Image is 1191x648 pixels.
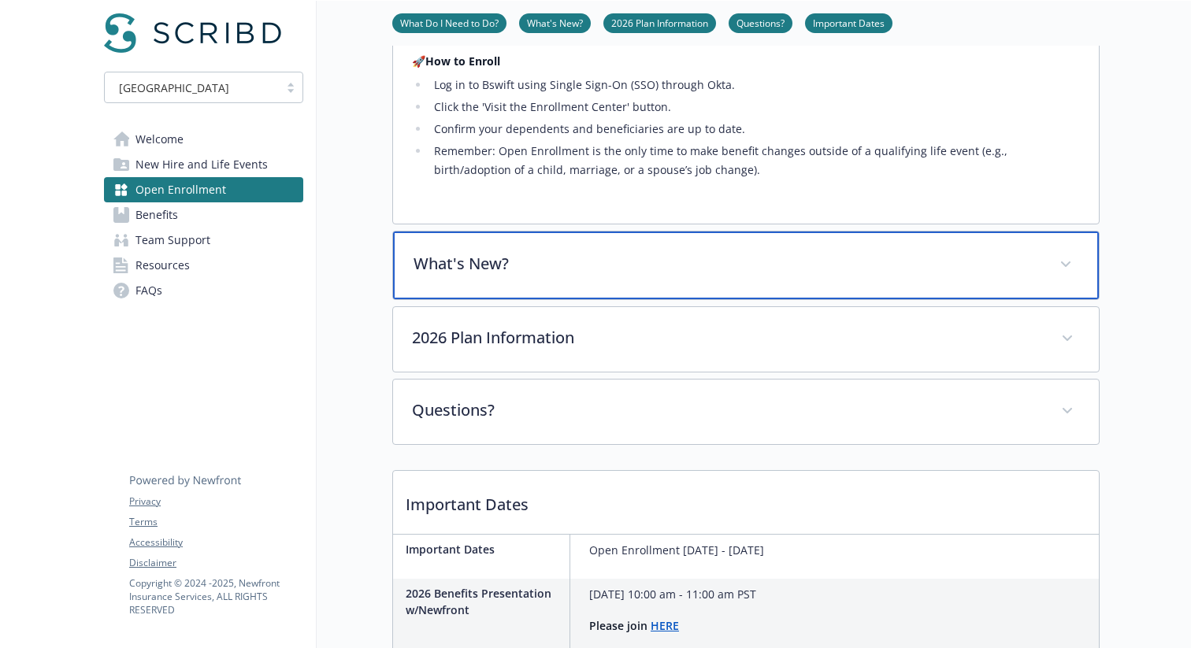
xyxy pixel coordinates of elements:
[135,127,184,152] span: Welcome
[135,228,210,253] span: Team Support
[129,576,302,617] p: Copyright © 2024 - 2025 , Newfront Insurance Services, ALL RIGHTS RESERVED
[104,177,303,202] a: Open Enrollment
[589,618,647,633] strong: Please join
[135,177,226,202] span: Open Enrollment
[603,15,716,30] a: 2026 Plan Information
[429,142,1080,180] li: Remember: Open Enrollment is the only time to make benefit changes outside of a qualifying life e...
[393,231,1099,299] div: What's New?
[729,15,792,30] a: Questions?
[135,253,190,278] span: Resources
[412,54,1080,69] h4: 🚀
[113,80,271,96] span: [GEOGRAPHIC_DATA]
[104,152,303,177] a: New Hire and Life Events
[104,228,303,253] a: Team Support
[129,515,302,529] a: Terms
[805,15,892,30] a: Important Dates
[135,152,268,177] span: New Hire and Life Events
[429,98,1080,117] li: Click the 'Visit the Enrollment Center' button.
[104,278,303,303] a: FAQs
[129,556,302,570] a: Disclaimer
[104,127,303,152] a: Welcome
[135,278,162,303] span: FAQs
[412,326,1042,350] p: 2026 Plan Information
[104,253,303,278] a: Resources
[519,15,591,30] a: What's New?
[392,15,506,30] a: What Do I Need to Do?
[406,541,563,557] p: Important Dates
[651,618,679,633] a: HERE
[393,380,1099,444] div: Questions?
[589,585,756,604] p: [DATE] 10:00 am - 11:00 am PST
[104,202,303,228] a: Benefits
[135,202,178,228] span: Benefits
[412,398,1042,422] p: Questions?
[429,120,1080,139] li: Confirm your dependents and beneficiaries are up to date.
[393,471,1099,529] p: Important Dates
[129,494,302,509] a: Privacy
[589,541,764,560] p: Open Enrollment [DATE] - [DATE]
[429,76,1080,94] li: Log in to Bswift using Single Sign-On (SSO) through Okta.
[129,535,302,550] a: Accessibility
[414,252,1041,276] p: What's New?
[119,80,229,96] span: [GEOGRAPHIC_DATA]
[406,585,563,618] p: 2026 Benefits Presentation w/Newfront
[425,54,500,69] strong: How to Enroll
[393,307,1099,372] div: 2026 Plan Information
